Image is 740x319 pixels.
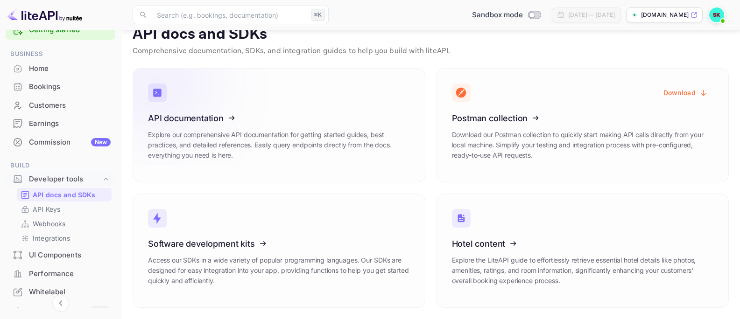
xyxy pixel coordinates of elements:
[133,25,729,44] p: API docs and SDKs
[6,160,115,171] span: Build
[6,78,115,95] a: Bookings
[133,68,425,182] a: API documentationExplore our comprehensive API documentation for getting started guides, best pra...
[6,246,115,264] a: UI Components
[133,46,729,57] p: Comprehensive documentation, SDKs, and integration guides to help you build with liteAPI.
[148,239,410,249] h3: Software development kits
[148,130,410,160] p: Explore our comprehensive API documentation for getting started guides, best practices, and detai...
[6,97,115,114] a: Customers
[452,113,714,123] h3: Postman collection
[6,21,115,40] div: Getting started
[91,138,111,146] div: New
[6,60,115,77] a: Home
[17,217,112,230] div: Webhooks
[6,115,115,133] div: Earnings
[29,100,111,111] div: Customers
[29,137,111,148] div: Commission
[17,231,112,245] div: Integrations
[21,190,108,200] a: API docs and SDKs
[6,133,115,152] div: CommissionNew
[29,63,111,74] div: Home
[437,194,729,308] a: Hotel contentExplore the LiteAPI guide to effortlessly retrieve essential hotel details like phot...
[6,133,115,151] a: CommissionNew
[709,7,724,22] img: S k
[21,219,108,229] a: Webhooks
[6,265,115,283] div: Performance
[6,60,115,78] div: Home
[17,188,112,201] div: API docs and SDKs
[568,11,615,19] div: [DATE] — [DATE]
[29,82,111,92] div: Bookings
[6,265,115,282] a: Performance
[6,49,115,59] span: Business
[29,250,111,261] div: UI Components
[21,204,108,214] a: API Keys
[641,11,689,19] p: [DOMAIN_NAME]
[452,255,714,286] p: Explore the LiteAPI guide to effortlessly retrieve essential hotel details like photos, amenities...
[6,97,115,115] div: Customers
[33,204,60,214] p: API Keys
[311,9,325,21] div: ⌘K
[472,10,523,21] span: Sandbox mode
[6,246,115,264] div: UI Components
[33,233,70,243] p: Integrations
[452,239,714,249] h3: Hotel content
[29,118,111,129] div: Earnings
[452,130,714,160] p: Download our Postman collection to quickly start making API calls directly from your local machin...
[21,233,108,243] a: Integrations
[148,255,410,286] p: Access our SDKs in a wide variety of popular programming languages. Our SDKs are designed for eas...
[6,78,115,96] div: Bookings
[151,6,307,24] input: Search (e.g. bookings, documentation)
[29,269,111,279] div: Performance
[468,10,544,21] div: Switch to Production mode
[33,219,65,229] p: Webhooks
[33,190,96,200] p: API docs and SDKs
[6,115,115,132] a: Earnings
[6,283,115,301] div: Whitelabel
[148,113,410,123] h3: API documentation
[52,295,69,312] button: Collapse navigation
[17,202,112,216] div: API Keys
[7,7,82,22] img: LiteAPI logo
[29,25,111,35] a: Getting started
[658,83,713,102] button: Download
[6,283,115,300] a: Whitelabel
[6,171,115,187] div: Developer tools
[29,287,111,298] div: Whitelabel
[29,174,101,185] div: Developer tools
[133,194,425,308] a: Software development kitsAccess our SDKs in a wide variety of popular programming languages. Our ...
